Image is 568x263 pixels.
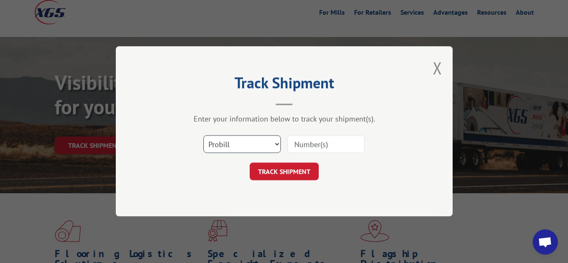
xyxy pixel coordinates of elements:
h2: Track Shipment [158,77,411,93]
button: Close modal [433,57,442,79]
div: Open chat [533,229,558,255]
input: Number(s) [287,136,365,153]
div: Enter your information below to track your shipment(s). [158,114,411,124]
button: TRACK SHIPMENT [250,163,319,181]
